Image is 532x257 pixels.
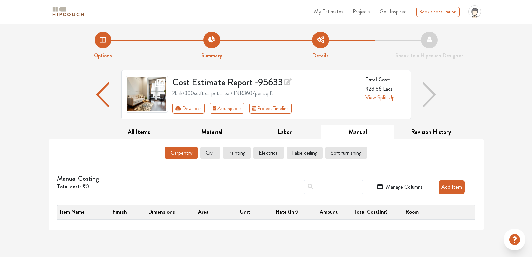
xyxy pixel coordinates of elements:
[365,85,382,93] span: ₹28.86
[395,52,463,59] strong: Speak to a Hipcouch Designer
[353,8,370,15] span: Projects
[201,52,222,59] strong: Summary
[383,85,392,93] span: Lacs
[365,76,405,84] strong: Total Cost:
[325,147,367,159] button: Soft furnishing
[377,183,423,191] button: Manage Columns
[172,89,357,97] div: 2bhk / 800 sq.ft carpet area / INR 3607 per sq.ft.
[99,205,141,219] th: Finish
[248,125,322,140] button: Labor
[82,183,89,190] span: ₹0
[391,205,433,219] th: Room
[57,205,99,219] th: Item name
[423,82,436,107] img: arrow right
[314,8,343,15] span: My Estimates
[312,52,329,59] strong: Details
[51,6,85,18] img: logo-horizontal.svg
[287,147,323,159] button: False ceiling
[94,52,112,59] strong: Options
[172,76,357,88] h3: Cost Estimate Report - 95633
[96,82,110,107] img: arrow left
[102,125,176,140] button: All Items
[321,125,394,140] button: Manual
[172,103,297,114] div: First group
[394,125,468,140] button: Revision History
[126,76,168,113] img: gallery
[416,7,460,17] div: Book a consultation
[141,205,182,219] th: Dimensions
[439,180,465,194] button: Add Item
[349,205,391,219] th: Total cost(inr)
[172,103,205,114] button: Download
[183,205,224,219] th: Area
[175,125,248,140] button: Material
[249,103,292,114] button: Project Timeline
[57,183,81,190] strong: Total cost:
[200,147,220,159] button: Civil
[365,94,395,101] span: View Split Up
[51,4,85,19] span: logo-horizontal.svg
[365,94,395,102] button: View Split Up
[165,147,198,159] button: Carpentry
[210,103,245,114] button: Assumptions
[172,103,357,114] div: Toolbar with button groups
[308,205,349,219] th: Amount
[266,205,308,219] th: Rate (inr)
[223,147,251,159] button: Painting
[380,8,407,15] span: Get Inspired
[253,147,284,159] button: Electrical
[224,205,266,219] th: Unit
[57,175,203,183] h5: Manual Costing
